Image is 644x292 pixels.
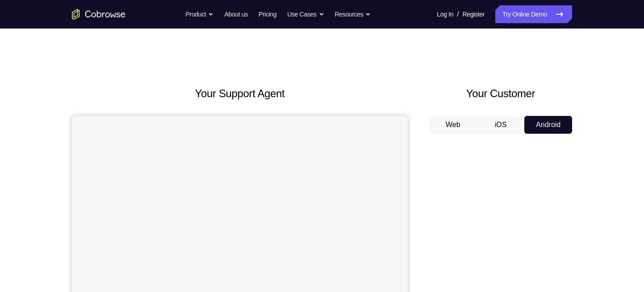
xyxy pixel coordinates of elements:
[457,9,459,20] span: /
[437,5,453,23] a: Log In
[463,5,485,23] a: Register
[287,5,324,23] button: Use Cases
[477,116,525,134] button: iOS
[524,116,572,134] button: Android
[429,116,477,134] button: Web
[429,86,572,102] h2: Your Customer
[224,5,247,23] a: About us
[72,86,408,102] h2: Your Support Agent
[335,5,371,23] button: Resources
[186,5,214,23] button: Product
[259,5,276,23] a: Pricing
[495,5,572,23] a: Try Online Demo
[72,9,125,20] a: Go to the home page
